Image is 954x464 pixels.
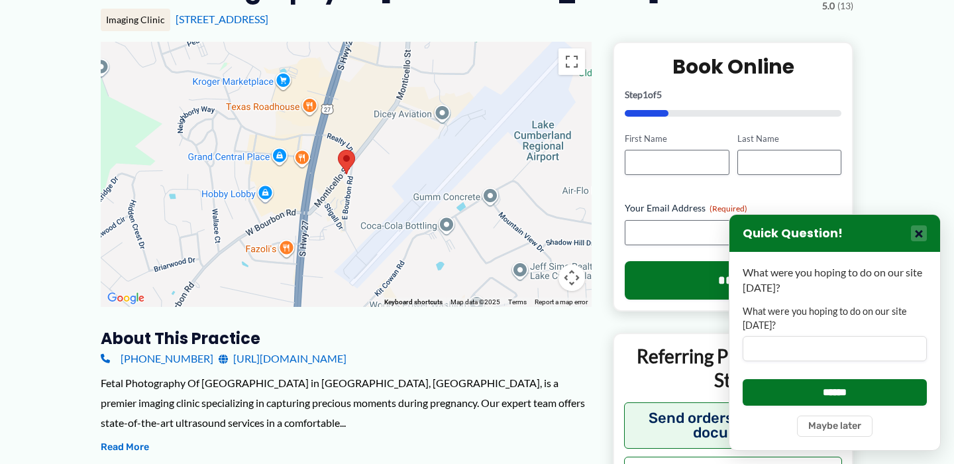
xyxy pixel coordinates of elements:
a: [PHONE_NUMBER] [101,349,213,369]
button: Map camera controls [558,264,585,291]
span: 1 [643,89,648,100]
h3: About this practice [101,328,592,349]
label: What were you hoping to do on our site [DATE]? [743,305,927,332]
a: Open this area in Google Maps (opens a new window) [104,290,148,307]
a: Terms (opens in new tab) [508,298,527,306]
label: Last Name [737,133,841,145]
p: Referring Providers and Staff [624,344,842,392]
button: Read More [101,439,149,455]
a: [STREET_ADDRESS] [176,13,268,25]
img: Google [104,290,148,307]
p: What were you hoping to do on our site [DATE]? [743,265,927,295]
label: First Name [625,133,729,145]
p: Step of [625,90,841,99]
button: Send orders and clinical documents [624,402,842,449]
a: [URL][DOMAIN_NAME] [219,349,346,369]
button: Keyboard shortcuts [384,298,443,307]
label: Your Email Address [625,202,841,215]
button: Close [911,225,927,241]
a: Report a map error [535,298,588,306]
span: 5 [657,89,662,100]
span: (Required) [710,203,747,213]
h2: Book Online [625,54,841,80]
div: Imaging Clinic [101,9,170,31]
button: Toggle fullscreen view [558,48,585,75]
h3: Quick Question! [743,226,843,241]
span: Map data ©2025 [450,298,500,306]
button: Maybe later [797,416,873,437]
div: Fetal Photography Of [GEOGRAPHIC_DATA] in [GEOGRAPHIC_DATA], [GEOGRAPHIC_DATA], is a premier imag... [101,373,592,432]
